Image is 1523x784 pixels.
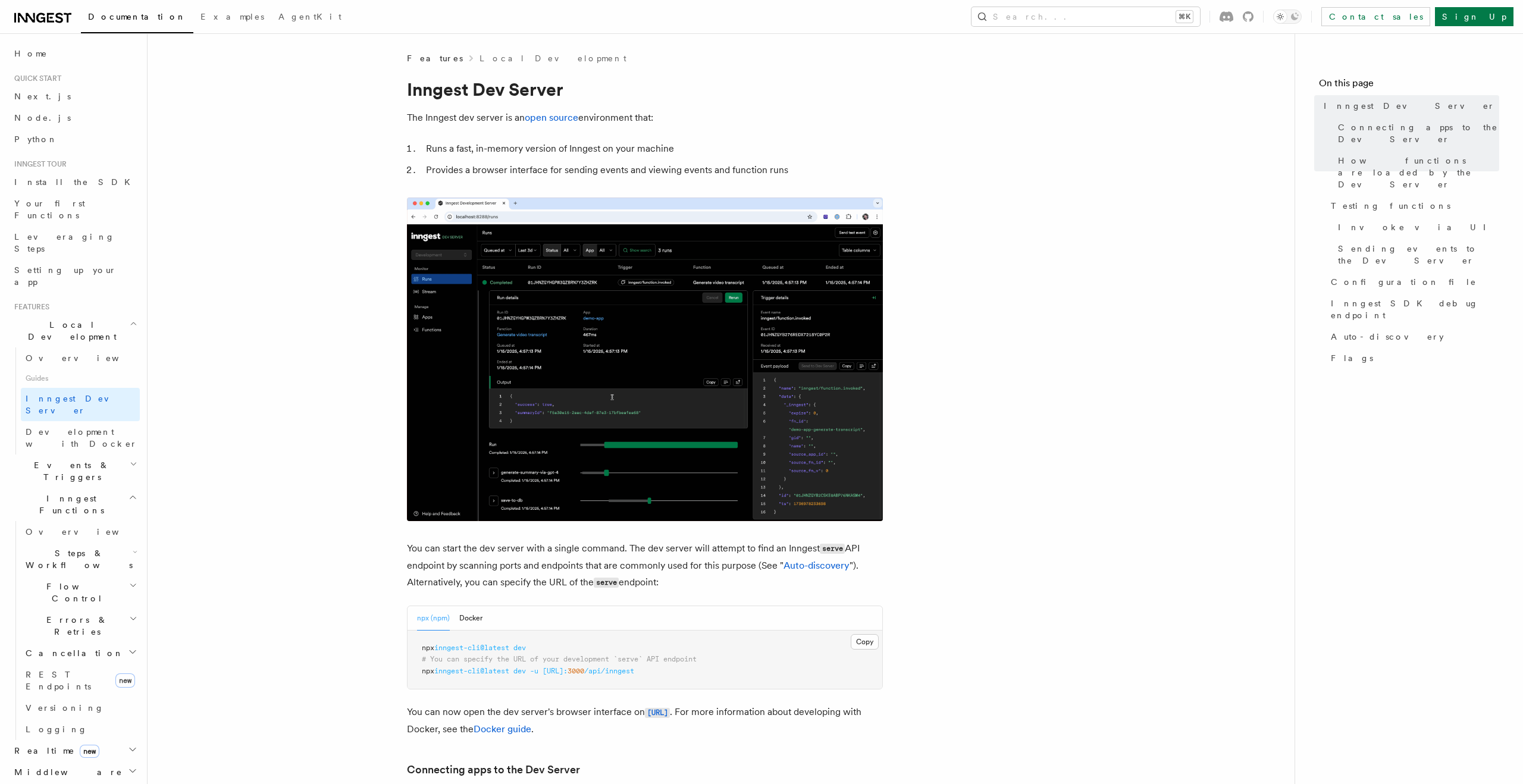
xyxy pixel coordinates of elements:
[851,634,879,650] button: Copy
[525,112,578,123] a: open source
[568,667,584,675] span: 3000
[1338,121,1499,145] span: Connecting apps to the Dev Server
[972,7,1200,26] button: Search...⌘K
[26,427,137,449] span: Development with Docker
[422,162,883,178] li: Provides a browser interface for sending events and viewing events and function runs
[115,673,135,688] span: new
[14,92,71,101] span: Next.js
[10,43,140,64] a: Home
[480,52,626,64] a: Local Development
[10,74,61,83] span: Quick start
[10,761,140,783] button: Middleware
[10,488,140,521] button: Inngest Functions
[10,740,140,761] button: Realtimenew
[584,667,634,675] span: /api/inngest
[407,52,463,64] span: Features
[1331,276,1477,288] span: Configuration file
[21,664,140,697] a: REST Endpointsnew
[407,79,883,100] h1: Inngest Dev Server
[10,454,140,488] button: Events & Triggers
[10,159,67,169] span: Inngest tour
[21,576,140,609] button: Flow Control
[422,655,697,663] span: # You can specify the URL of your development `serve` API endpoint
[10,226,140,259] a: Leveraging Steps
[80,745,99,758] span: new
[1333,238,1499,271] a: Sending events to the Dev Server
[1338,243,1499,266] span: Sending events to the Dev Server
[407,761,580,778] a: Connecting apps to the Dev Server
[1333,150,1499,195] a: How functions are loaded by the Dev Server
[1331,297,1499,321] span: Inngest SDK debug endpoint
[417,606,450,631] button: npx (npm)
[26,703,104,713] span: Versioning
[422,644,434,652] span: npx
[10,766,123,778] span: Middleware
[10,347,140,454] div: Local Development
[278,12,341,21] span: AgentKit
[1176,11,1193,23] kbd: ⌘K
[10,314,140,347] button: Local Development
[543,667,568,675] span: [URL]:
[407,704,883,738] p: You can now open the dev server's browser interface on . For more information about developing wi...
[422,140,883,157] li: Runs a fast, in-memory version of Inngest on your machine
[820,544,845,554] code: serve
[422,667,434,675] span: npx
[10,521,140,740] div: Inngest Functions
[26,527,148,537] span: Overview
[1326,293,1499,326] a: Inngest SDK debug endpoint
[1326,271,1499,293] a: Configuration file
[1331,331,1444,343] span: Auto-discovery
[407,109,883,126] p: The Inngest dev server is an environment that:
[784,560,850,571] a: Auto-discovery
[10,493,129,516] span: Inngest Functions
[21,421,140,454] a: Development with Docker
[1326,195,1499,217] a: Testing functions
[434,644,509,652] span: inngest-cli@latest
[200,12,264,21] span: Examples
[26,353,148,363] span: Overview
[1319,76,1499,95] h4: On this page
[1273,10,1302,24] button: Toggle dark mode
[21,388,140,421] a: Inngest Dev Server
[10,459,130,483] span: Events & Triggers
[14,134,58,144] span: Python
[1321,7,1430,26] a: Contact sales
[1326,326,1499,347] a: Auto-discovery
[10,107,140,128] a: Node.js
[14,265,117,287] span: Setting up your app
[1331,200,1450,212] span: Testing functions
[10,171,140,193] a: Install the SDK
[594,578,619,588] code: serve
[21,581,129,604] span: Flow Control
[14,177,137,187] span: Install the SDK
[407,197,883,521] img: Dev Server Demo
[21,614,129,638] span: Errors & Retries
[513,667,526,675] span: dev
[1333,217,1499,238] a: Invoke via UI
[474,723,531,735] a: Docker guide
[21,347,140,369] a: Overview
[21,542,140,576] button: Steps & Workflows
[1324,100,1495,112] span: Inngest Dev Server
[14,199,85,220] span: Your first Functions
[14,48,48,59] span: Home
[10,319,130,343] span: Local Development
[26,725,87,734] span: Logging
[407,540,883,591] p: You can start the dev server with a single command. The dev server will attempt to find an Innges...
[14,232,115,253] span: Leveraging Steps
[26,670,91,691] span: REST Endpoints
[21,369,140,388] span: Guides
[1331,352,1373,364] span: Flags
[21,697,140,719] a: Versioning
[10,259,140,293] a: Setting up your app
[10,128,140,150] a: Python
[10,302,49,312] span: Features
[1326,347,1499,369] a: Flags
[530,667,538,675] span: -u
[21,547,133,571] span: Steps & Workflows
[81,4,193,33] a: Documentation
[21,609,140,642] button: Errors & Retries
[21,719,140,740] a: Logging
[10,86,140,107] a: Next.js
[1319,95,1499,117] a: Inngest Dev Server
